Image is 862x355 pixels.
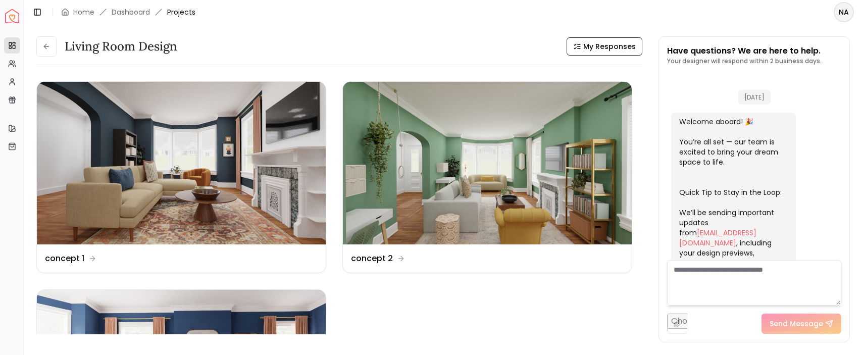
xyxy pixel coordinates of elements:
img: concept 2 [343,82,632,244]
p: Your designer will respond within 2 business days. [667,57,822,65]
a: Spacejoy [5,9,19,23]
span: NA [835,3,853,21]
a: concept 1concept 1 [36,81,326,273]
a: concept 2concept 2 [342,81,632,273]
nav: breadcrumb [61,7,195,17]
a: Dashboard [112,7,150,17]
dd: concept 2 [351,252,393,265]
h3: Living Room design [65,38,177,55]
img: Spacejoy Logo [5,9,19,23]
a: [EMAIL_ADDRESS][DOMAIN_NAME] [679,228,756,248]
span: [DATE] [738,90,771,105]
a: Home [73,7,94,17]
img: concept 1 [37,82,326,244]
p: Have questions? We are here to help. [667,45,822,57]
button: My Responses [567,37,642,56]
button: NA [834,2,854,22]
dd: concept 1 [45,252,84,265]
span: Projects [167,7,195,17]
span: My Responses [583,41,636,52]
